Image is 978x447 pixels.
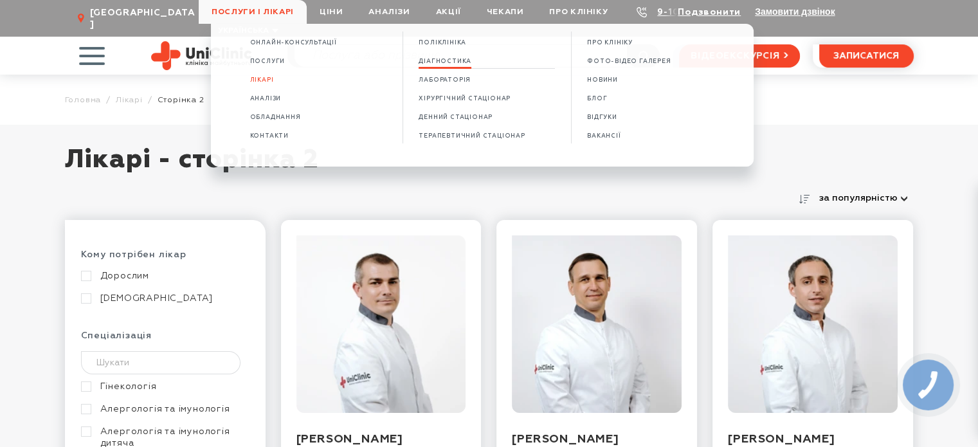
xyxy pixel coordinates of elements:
a: Обладнання [249,112,300,123]
a: Гінекологія [81,381,246,392]
div: Кому потрібен лікар [81,249,249,270]
button: Замовити дзвінок [755,6,835,17]
a: Денний стаціонар [419,112,493,123]
span: ПРО КЛІНІКУ [587,39,633,46]
span: ФОТО-ВІДЕО ГАЛЕРЕЯ [587,58,671,65]
a: Контакти [249,131,288,141]
a: [PERSON_NAME] [728,433,835,445]
span: Лікарі [249,75,273,86]
a: Аналізи [249,93,281,104]
span: Лабораторія [419,77,471,84]
a: [DEMOGRAPHIC_DATA] [81,293,246,304]
h1: Лікарі - сторінка 2 [65,144,914,189]
span: [GEOGRAPHIC_DATA] [89,7,199,30]
button: за популярністю [813,189,914,207]
input: Шукати [81,351,241,374]
a: БЛОГ [587,93,607,104]
span: Поліклініка [419,39,466,46]
span: Хірургічний стаціонар [419,95,511,102]
a: ВАКАНСІЇ [587,131,620,141]
span: Послуги [249,58,285,65]
span: Денний стаціонар [419,114,493,121]
span: БЛОГ [587,95,607,102]
div: Спеціалізація [81,330,249,351]
a: Діагностика [419,56,471,67]
span: ВІДГУКИ [587,114,617,121]
a: Поліклініка [419,37,466,48]
a: Терапевтичний стаціонар [419,131,525,141]
img: Вяткін Вадим Юрійович [296,235,466,413]
span: Cторінка 2 [158,95,204,105]
a: 9-103 [657,8,685,17]
span: Oнлайн-консультації [249,39,336,46]
a: ПРО КЛІНІКУ [587,37,633,48]
a: [PERSON_NAME] [512,433,619,445]
a: Алергологія та імунологія [81,403,246,415]
a: Головна [65,95,102,105]
span: записатися [833,51,899,60]
a: ФОТО-ВІДЕО ГАЛЕРЕЯ [587,56,671,67]
a: Дорослим [81,270,246,282]
a: Лабораторія [419,75,471,86]
span: ВАКАНСІЇ [587,132,620,140]
a: Oнлайн-консультації [249,37,336,48]
button: записатися [819,44,914,68]
a: Подзвонити [678,8,741,17]
span: Обладнання [249,114,300,121]
img: Uniclinic [151,41,252,70]
img: Кравченко Роман Васильович [512,235,682,413]
span: Терапевтичний стаціонар [419,132,525,140]
span: Діагностика [419,58,471,65]
a: ВІДГУКИ [587,112,617,123]
a: Лікарі [116,95,143,105]
a: Послуги [249,56,285,67]
span: Аналізи [249,95,281,102]
a: НОВИНИ [587,75,618,86]
a: Хірургічний стаціонар [419,93,511,104]
img: Торія Раміні Гіглаєвич [728,235,898,413]
a: [PERSON_NAME] [296,433,403,445]
span: НОВИНИ [587,77,618,84]
span: Контакти [249,132,288,140]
